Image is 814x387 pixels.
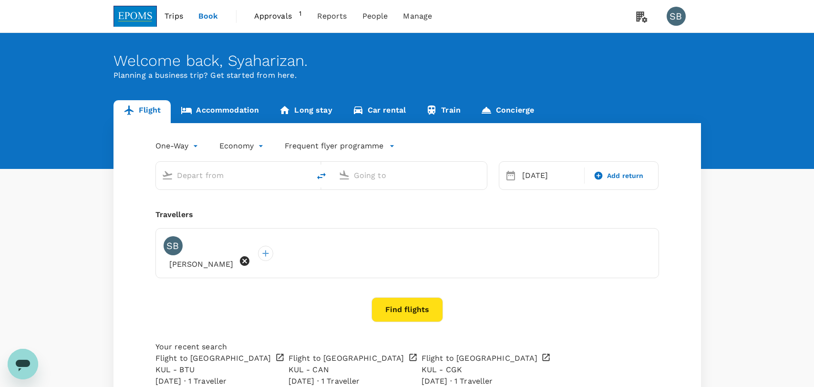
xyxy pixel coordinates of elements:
p: Frequent flyer programme [285,140,383,152]
div: [DATE] · 1 Traveller [422,376,537,387]
div: SB [667,7,686,26]
button: Open [303,174,305,176]
a: Flight [113,100,171,123]
div: [DATE] [518,166,582,185]
div: Flight to [GEOGRAPHIC_DATA] [422,353,537,364]
img: EPOMS SDN BHD [113,6,157,27]
button: Find flights [371,297,443,322]
a: Accommodation [171,100,269,123]
span: People [362,10,388,22]
a: Concierge [471,100,544,123]
input: Depart from [177,168,290,183]
span: Approvals [254,10,299,22]
div: Travellers [155,209,659,220]
div: Flight to [GEOGRAPHIC_DATA] [289,353,404,364]
span: Add return [607,171,644,181]
span: Book [198,10,218,22]
p: Your recent search [155,341,659,353]
iframe: Button to launch messaging window [8,349,38,379]
span: Trips [165,10,183,22]
div: [DATE] · 1 Traveller [289,376,404,387]
div: [DATE] · 1 Traveller [155,376,271,387]
div: One-Way [155,138,200,154]
a: Car rental [342,100,416,123]
div: SB[PERSON_NAME] [164,236,251,270]
a: Long stay [269,100,342,123]
div: KUL - BTU [155,364,271,376]
span: [PERSON_NAME] [164,260,239,269]
input: Going to [354,168,467,183]
button: Frequent flyer programme [285,140,395,152]
button: Open [480,174,482,176]
a: Train [416,100,471,123]
div: Welcome back , Syaharizan . [113,52,701,70]
div: SB [164,236,183,255]
span: Manage [403,10,432,22]
button: delete [310,165,333,188]
div: Economy [219,138,266,154]
div: Flight to [GEOGRAPHIC_DATA] [155,353,271,364]
span: 1 [299,9,301,24]
p: Planning a business trip? Get started from here. [113,70,701,81]
div: KUL - CGK [422,364,537,376]
div: KUL - CAN [289,364,404,376]
span: Reports [317,10,347,22]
